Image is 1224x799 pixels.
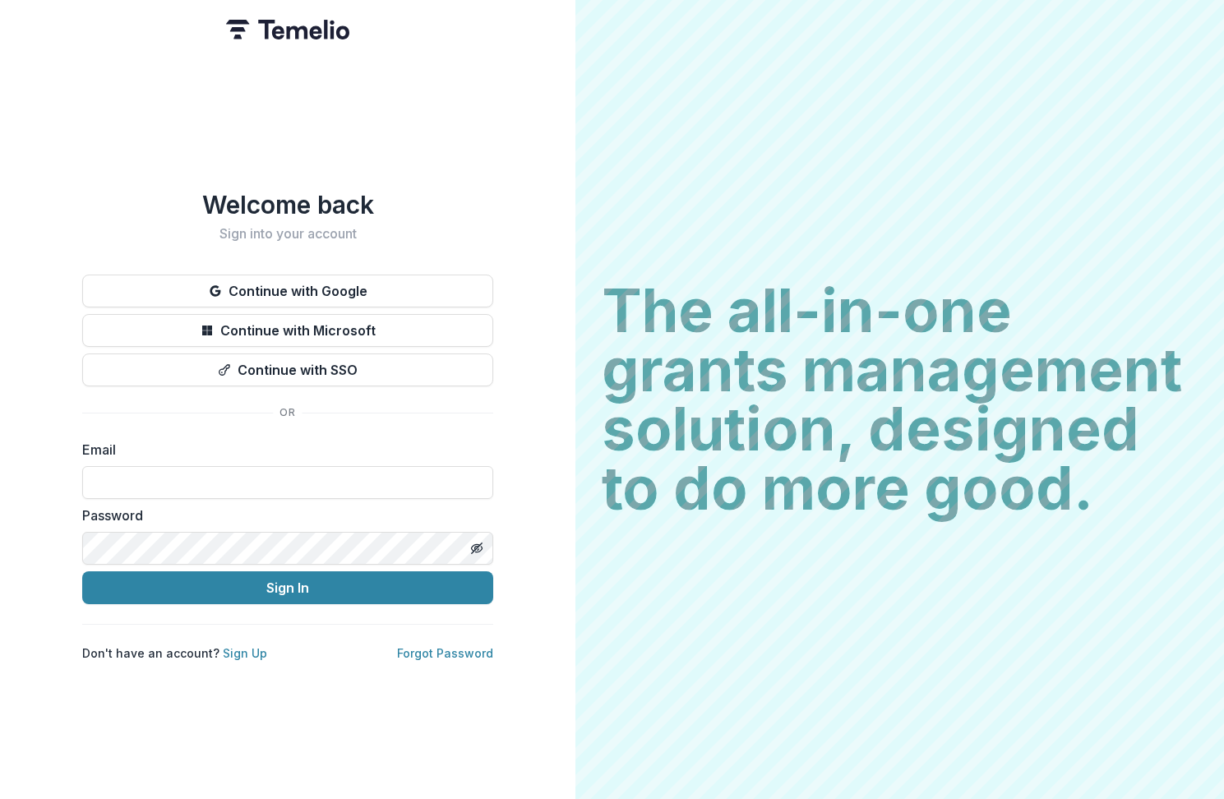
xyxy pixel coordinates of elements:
a: Forgot Password [397,646,493,660]
h2: Sign into your account [82,226,493,242]
button: Continue with SSO [82,353,493,386]
h1: Welcome back [82,190,493,219]
p: Don't have an account? [82,644,267,662]
button: Toggle password visibility [464,535,490,561]
a: Sign Up [223,646,267,660]
label: Password [82,506,483,525]
button: Continue with Microsoft [82,314,493,347]
button: Sign In [82,571,493,604]
img: Temelio [226,20,349,39]
label: Email [82,440,483,460]
button: Continue with Google [82,275,493,307]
